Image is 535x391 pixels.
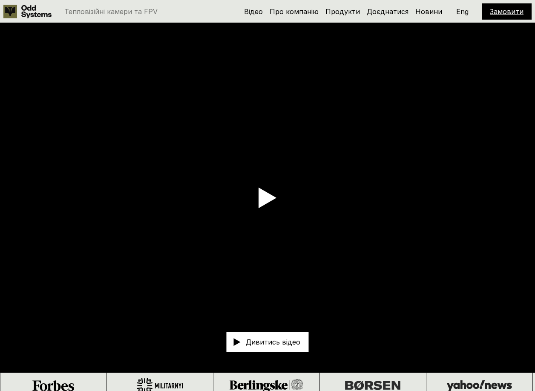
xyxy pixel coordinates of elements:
a: Продукти [325,7,360,16]
a: Доєднатися [367,7,408,16]
p: Eng [456,8,469,15]
a: Замовити [490,7,523,16]
p: Тепловізійні камери та FPV [64,8,158,15]
a: Новини [415,7,442,16]
a: Про компанію [270,7,319,16]
p: Дивитись відео [246,339,300,346]
a: Відео [244,7,263,16]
